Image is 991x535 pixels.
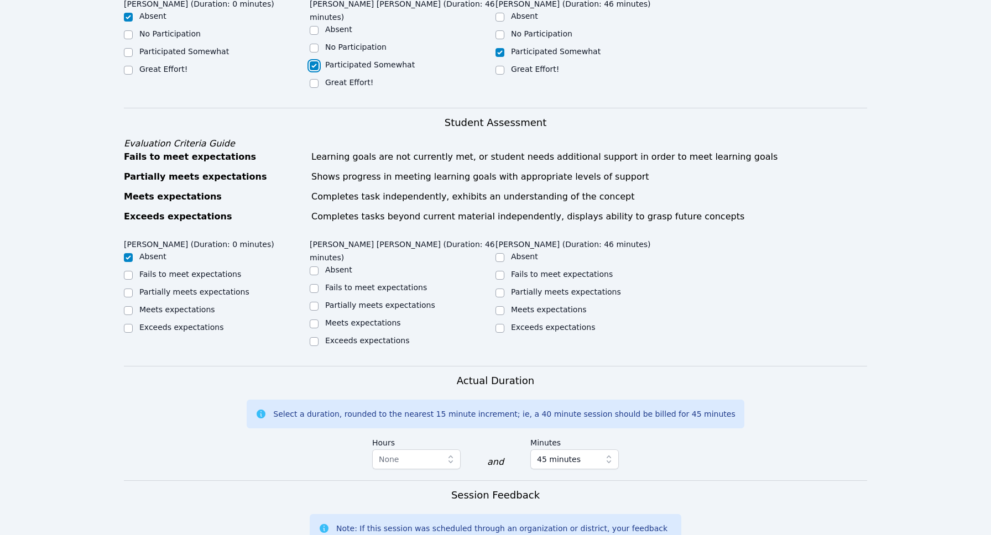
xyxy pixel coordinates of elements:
[457,373,534,389] h3: Actual Duration
[511,12,538,20] label: Absent
[496,234,651,251] legend: [PERSON_NAME] (Duration: 46 minutes)
[311,170,867,183] div: Shows progress in meeting learning goals with appropriate levels of support
[511,252,538,261] label: Absent
[511,323,595,332] label: Exceeds expectations
[511,47,601,56] label: Participated Somewhat
[139,270,241,279] label: Fails to meet expectations
[511,29,572,38] label: No Participation
[511,270,613,279] label: Fails to meet expectations
[139,65,187,74] label: Great Effort!
[325,301,435,310] label: Partially meets expectations
[325,336,409,345] label: Exceeds expectations
[273,408,735,419] div: Select a duration, rounded to the nearest 15 minute increment; ie, a 40 minute session should be ...
[325,60,415,69] label: Participated Somewhat
[124,190,305,203] div: Meets expectations
[511,287,621,296] label: Partially meets expectations
[311,190,867,203] div: Completes task independently, exhibits an understanding of the concept
[325,43,387,51] label: No Participation
[372,449,461,469] button: None
[139,47,229,56] label: Participated Somewhat
[311,150,867,164] div: Learning goals are not currently met, or student needs additional support in order to meet learni...
[311,210,867,223] div: Completes tasks beyond current material independently, displays ability to grasp future concepts
[451,487,540,503] h3: Session Feedback
[511,305,587,314] label: Meets expectations
[530,433,619,449] label: Minutes
[325,25,352,34] label: Absent
[310,234,496,264] legend: [PERSON_NAME] [PERSON_NAME] (Duration: 46 minutes)
[379,455,399,464] span: None
[325,265,352,274] label: Absent
[325,318,401,327] label: Meets expectations
[124,115,867,130] h3: Student Assessment
[124,137,867,150] div: Evaluation Criteria Guide
[487,455,504,469] div: and
[124,210,305,223] div: Exceeds expectations
[139,305,215,314] label: Meets expectations
[530,449,619,469] button: 45 minutes
[537,453,581,466] span: 45 minutes
[124,170,305,183] div: Partially meets expectations
[139,29,201,38] label: No Participation
[139,12,166,20] label: Absent
[325,78,373,87] label: Great Effort!
[139,323,223,332] label: Exceeds expectations
[511,65,559,74] label: Great Effort!
[325,283,427,292] label: Fails to meet expectations
[124,234,274,251] legend: [PERSON_NAME] (Duration: 0 minutes)
[124,150,305,164] div: Fails to meet expectations
[372,433,461,449] label: Hours
[139,287,249,296] label: Partially meets expectations
[139,252,166,261] label: Absent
